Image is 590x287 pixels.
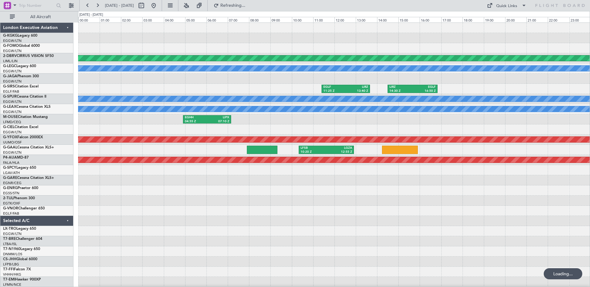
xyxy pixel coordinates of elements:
[3,44,40,48] a: G-FOMOGlobal 6000
[207,119,229,124] div: 07:10 Z
[3,186,18,190] span: G-ENRG
[100,17,121,22] div: 01:00
[3,156,17,160] span: P4-AUA
[398,17,420,22] div: 15:00
[3,95,17,99] span: G-SPUR
[505,17,526,22] div: 20:00
[3,272,21,277] a: VHHH/HKG
[389,85,413,89] div: LIRZ
[3,59,18,63] a: LIML/LIN
[3,64,36,68] a: G-LEGCLegacy 600
[413,85,436,89] div: EGLF
[3,125,38,129] a: G-CIELCitation Excel
[3,135,43,139] a: G-YFOXFalcon 2000EX
[3,160,19,165] a: FALA/HLA
[3,99,22,104] a: EGGW/LTN
[3,140,22,145] a: UUMO/OSF
[78,17,100,22] div: 00:00
[3,166,16,170] span: G-SPCY
[413,89,436,93] div: 16:50 Z
[3,196,35,200] a: 2-TIJLPhenom 300
[3,69,22,74] a: EGGW/LTN
[3,227,36,231] a: LX-TROLegacy 650
[79,12,103,18] div: [DATE] - [DATE]
[19,1,54,10] input: Trip Number
[3,201,20,206] a: EGTK/OXF
[249,17,270,22] div: 08:00
[3,75,39,78] a: G-JAGAPhenom 300
[3,282,21,287] a: LFMN/NCE
[3,262,19,267] a: LFPB/LBG
[3,75,17,78] span: G-JAGA
[220,3,246,8] span: Refreshing...
[3,156,29,160] a: P4-AUAMD-87
[3,176,17,180] span: G-GARE
[3,268,31,271] a: T7-FFIFalcon 7X
[496,3,517,9] div: Quick Links
[3,135,17,139] span: G-YFOX
[3,105,51,109] a: G-LEAXCessna Citation XLS
[3,257,37,261] a: CS-JHHGlobal 6000
[548,17,569,22] div: 22:00
[346,89,368,93] div: 13:40 Z
[3,64,16,68] span: G-LEGC
[121,17,142,22] div: 02:00
[346,85,368,89] div: LIRZ
[3,85,39,88] a: G-SIRSCitation Excel
[3,166,36,170] a: G-SPCYLegacy 650
[3,207,45,210] a: G-VNORChallenger 650
[3,44,19,48] span: G-FOMO
[105,3,134,8] span: [DATE] - [DATE]
[3,120,21,124] a: LFMD/CEQ
[3,242,17,246] a: LTBA/ISL
[207,115,229,120] div: LIPX
[463,17,484,22] div: 18:00
[3,237,16,241] span: T7-BRE
[3,110,22,114] a: EGGW/LTN
[3,146,54,149] a: G-GAALCessna Citation XLS+
[526,17,548,22] div: 21:00
[356,17,377,22] div: 13:00
[270,17,292,22] div: 09:00
[3,146,17,149] span: G-GAAL
[3,268,14,271] span: T7-FFI
[3,150,22,155] a: EGGW/LTN
[292,17,313,22] div: 10:00
[323,89,346,93] div: 11:25 Z
[185,119,207,124] div: 04:55 Z
[3,211,19,216] a: EGLF/FAB
[441,17,463,22] div: 17:00
[3,89,19,94] a: EGLF/FAB
[334,17,356,22] div: 12:00
[3,54,17,58] span: 2-DBRV
[3,130,22,135] a: EGGW/LTN
[3,196,13,200] span: 2-TIJL
[544,268,582,279] div: Loading...
[3,252,22,257] a: DNMM/LOS
[228,17,249,22] div: 07:00
[389,89,413,93] div: 14:30 Z
[3,186,38,190] a: G-ENRGPraetor 600
[206,17,228,22] div: 06:00
[3,257,16,261] span: CS-JHH
[3,85,15,88] span: G-SIRS
[164,17,185,22] div: 04:00
[3,115,48,119] a: M-OUSECitation Mustang
[420,17,441,22] div: 16:00
[3,247,20,251] span: T7-N1960
[326,146,352,150] div: LGZA
[326,150,352,154] div: 12:55 Z
[3,278,15,281] span: T7-EMI
[16,15,65,19] span: All Aircraft
[484,1,530,10] button: Quick Links
[3,176,54,180] a: G-GARECessna Citation XLS+
[3,227,16,231] span: LX-TRO
[3,54,54,58] a: 2-DBRVCIRRUS VISION SF50
[313,17,334,22] div: 11:00
[3,125,15,129] span: G-CIEL
[3,105,16,109] span: G-LEAX
[377,17,398,22] div: 14:00
[484,17,505,22] div: 19:00
[301,146,326,150] div: LFSB
[3,34,37,38] a: G-KGKGLegacy 600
